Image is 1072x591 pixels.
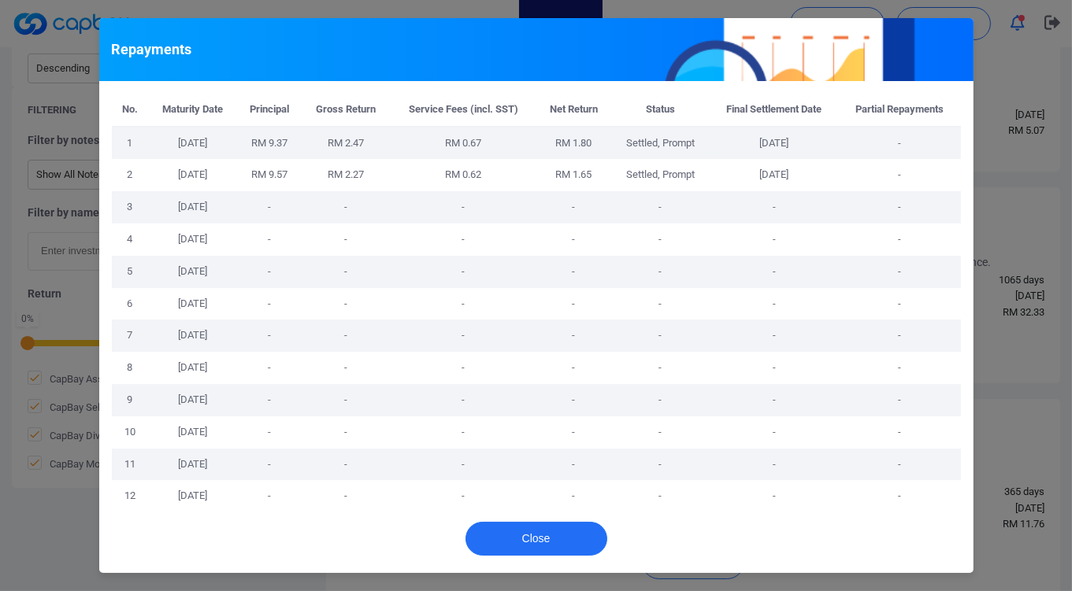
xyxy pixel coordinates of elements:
[344,426,347,438] span: -
[112,320,149,352] td: 7
[710,256,840,288] td: -
[611,94,710,127] th: Status
[268,201,271,212] span: -
[268,361,271,373] span: -
[251,168,287,180] span: RM 9.57
[344,458,347,470] span: -
[148,449,237,481] td: [DATE]
[148,127,237,160] td: [DATE]
[572,201,575,212] span: -
[462,361,465,373] span: -
[344,329,347,341] span: -
[611,352,710,384] td: -
[268,393,271,405] span: -
[112,159,149,191] td: 2
[710,480,840,512] td: -
[839,288,960,320] td: -
[112,223,149,256] td: 4
[839,256,960,288] td: -
[710,416,840,449] td: -
[839,127,960,160] td: -
[611,480,710,512] td: -
[112,191,149,223] td: 3
[237,94,302,127] th: Principal
[148,480,237,512] td: [DATE]
[148,256,237,288] td: [DATE]
[572,297,575,309] span: -
[611,256,710,288] td: -
[112,288,149,320] td: 6
[462,233,465,245] span: -
[344,393,347,405] span: -
[344,233,347,245] span: -
[462,329,465,341] span: -
[112,256,149,288] td: 5
[112,40,192,59] h5: Repayments
[344,297,347,309] span: -
[611,127,710,160] td: Settled, Prompt
[112,416,149,449] td: 10
[462,489,465,501] span: -
[611,384,710,416] td: -
[839,223,960,256] td: -
[268,329,271,341] span: -
[611,288,710,320] td: -
[611,320,710,352] td: -
[148,223,237,256] td: [DATE]
[148,94,237,127] th: Maturity Date
[462,426,465,438] span: -
[710,191,840,223] td: -
[611,159,710,191] td: Settled, Prompt
[268,458,271,470] span: -
[148,384,237,416] td: [DATE]
[572,329,575,341] span: -
[839,384,960,416] td: -
[572,393,575,405] span: -
[710,94,840,127] th: Final Settlement Date
[839,191,960,223] td: -
[251,137,287,149] span: RM 9.37
[328,137,364,149] span: RM 2.47
[462,297,465,309] span: -
[839,449,960,481] td: -
[344,361,347,373] span: -
[268,489,271,501] span: -
[710,320,840,352] td: -
[710,288,840,320] td: -
[112,352,149,384] td: 8
[611,191,710,223] td: -
[148,288,237,320] td: [DATE]
[536,94,611,127] th: Net Return
[572,233,575,245] span: -
[112,94,149,127] th: No.
[572,361,575,373] span: -
[839,320,960,352] td: -
[462,265,465,277] span: -
[839,352,960,384] td: -
[572,489,575,501] span: -
[302,94,390,127] th: Gross Return
[112,449,149,481] td: 11
[148,159,237,191] td: [DATE]
[839,480,960,512] td: -
[572,426,575,438] span: -
[112,127,149,160] td: 1
[148,320,237,352] td: [DATE]
[572,265,575,277] span: -
[555,137,592,149] span: RM 1.80
[839,416,960,449] td: -
[328,168,364,180] span: RM 2.27
[462,458,465,470] span: -
[148,191,237,223] td: [DATE]
[268,297,271,309] span: -
[710,127,840,160] td: [DATE]
[344,201,347,212] span: -
[462,201,465,212] span: -
[710,384,840,416] td: -
[462,393,465,405] span: -
[466,522,607,556] button: Close
[445,168,481,180] span: RM 0.62
[710,159,840,191] td: [DATE]
[710,223,840,256] td: -
[611,449,710,481] td: -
